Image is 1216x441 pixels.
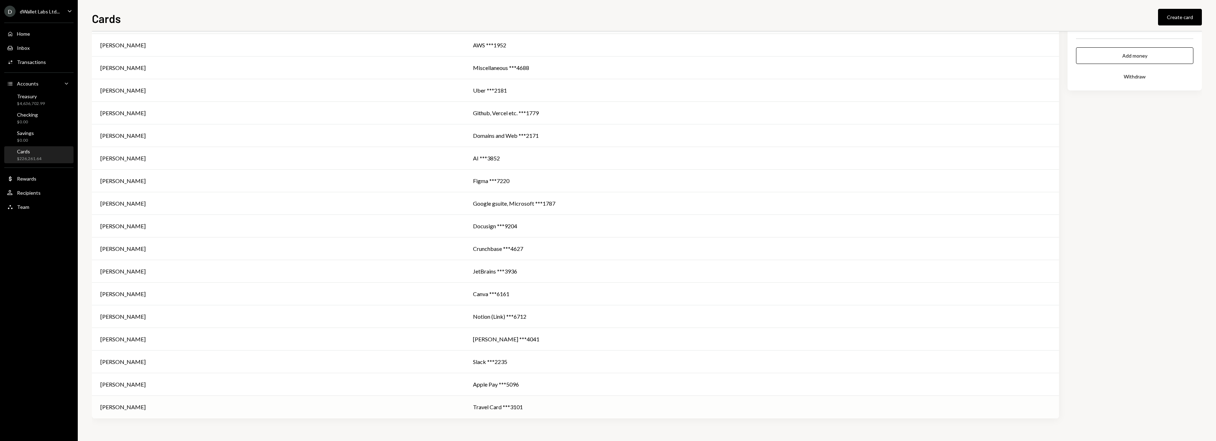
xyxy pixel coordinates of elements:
a: Inbox [4,41,74,54]
div: Transactions [17,59,46,65]
a: Treasury$4,636,702.99 [4,91,74,108]
div: Cards [17,148,41,154]
a: Checking$0.00 [4,110,74,127]
div: Travel Card ***3101 [473,403,1051,411]
div: Accounts [17,81,39,87]
a: Recipients [4,186,74,199]
a: Accounts [4,77,74,90]
button: Create card [1158,9,1202,25]
div: JetBrains ***3936 [473,267,1051,276]
div: $226,261.64 [17,156,41,162]
button: Withdraw [1076,68,1193,85]
div: $0.00 [17,119,38,125]
div: [PERSON_NAME] [100,335,146,343]
div: dWallet Labs Ltd... [20,8,60,14]
div: [PERSON_NAME] [100,290,146,298]
div: [PERSON_NAME] [100,154,146,163]
a: Savings$0.00 [4,128,74,145]
div: [PERSON_NAME] [100,199,146,208]
div: $4,636,702.99 [17,101,45,107]
div: [PERSON_NAME] [100,109,146,117]
div: Rewards [17,176,36,182]
div: Google gsuite, Microsoft ***1787 [473,199,1051,208]
div: Crunchbase ***4627 [473,245,1051,253]
div: Treasury [17,93,45,99]
div: [PERSON_NAME] [100,267,146,276]
div: Inbox [17,45,30,51]
div: Notion (Link) ***6712 [473,312,1051,321]
div: Savings [17,130,34,136]
div: Recipients [17,190,41,196]
div: [PERSON_NAME] [100,41,146,49]
div: [PERSON_NAME] ***4041 [473,335,1051,343]
div: [PERSON_NAME] [100,177,146,185]
div: Github, Vercel etc. ***1779 [473,109,1051,117]
div: Team [17,204,29,210]
div: Miscellaneous ***4688 [473,64,1051,72]
a: Team [4,200,74,213]
div: Apple Pay ***5096 [473,380,1051,389]
div: [PERSON_NAME] [100,380,146,389]
div: Docusign ***9204 [473,222,1051,230]
a: Home [4,27,74,40]
div: [PERSON_NAME] [100,312,146,321]
button: Add money [1076,47,1193,64]
div: Checking [17,112,38,118]
div: Home [17,31,30,37]
a: Transactions [4,55,74,68]
div: [PERSON_NAME] [100,64,146,72]
a: Cards$226,261.64 [4,146,74,163]
div: Domains and Web ***2171 [473,131,1051,140]
h1: Cards [92,11,121,25]
div: [PERSON_NAME] [100,131,146,140]
a: Rewards [4,172,74,185]
div: [PERSON_NAME] [100,403,146,411]
div: D [4,6,16,17]
div: [PERSON_NAME] [100,222,146,230]
div: [PERSON_NAME] [100,358,146,366]
div: $0.00 [17,137,34,143]
div: [PERSON_NAME] [100,86,146,95]
div: [PERSON_NAME] [100,245,146,253]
